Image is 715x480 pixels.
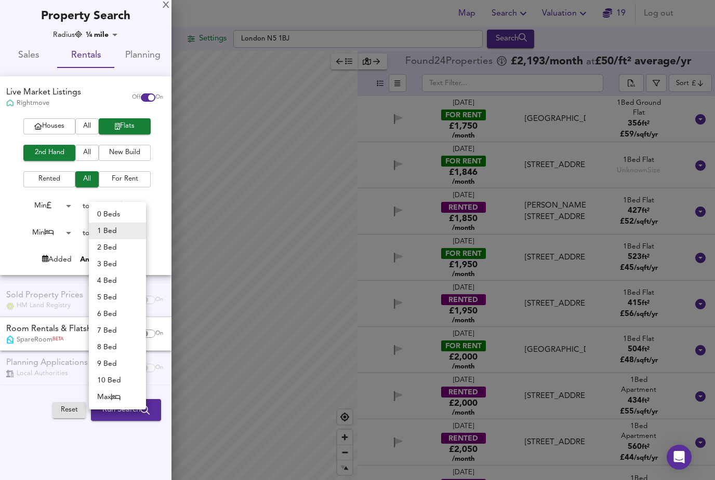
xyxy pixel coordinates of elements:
li: 7 Bed [89,322,146,339]
li: 3 Bed [89,256,146,272]
li: 2 Bed [89,239,146,256]
div: Open Intercom Messenger [667,445,692,470]
li: 5 Bed [89,289,146,306]
li: 6 Bed [89,306,146,322]
li: 1 Bed [89,223,146,239]
li: Max [89,389,146,405]
li: 9 Bed [89,355,146,372]
li: 0 Beds [89,206,146,223]
li: 10 Bed [89,372,146,389]
li: 4 Bed [89,272,146,289]
li: 8 Bed [89,339,146,355]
